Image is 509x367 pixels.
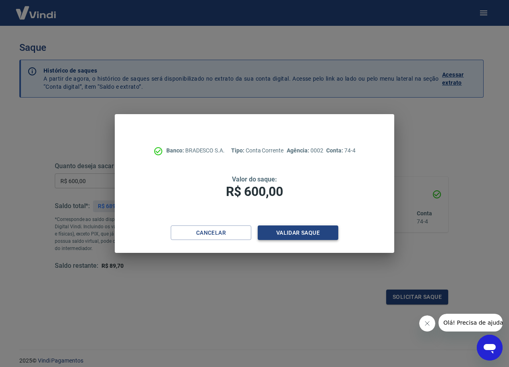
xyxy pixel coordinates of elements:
[171,225,251,240] button: Cancelar
[166,146,225,155] p: BRADESCO S.A.
[232,175,277,183] span: Valor do saque:
[287,147,310,154] span: Agência:
[287,146,323,155] p: 0002
[439,314,503,332] iframe: Mensagem da empresa
[419,315,435,332] iframe: Fechar mensagem
[226,184,283,199] span: R$ 600,00
[166,147,185,154] span: Banco:
[231,147,246,154] span: Tipo:
[477,335,503,361] iframe: Botão para abrir a janela de mensagens
[326,146,355,155] p: 74-4
[231,146,283,155] p: Conta Corrente
[5,6,68,12] span: Olá! Precisa de ajuda?
[258,225,338,240] button: Validar saque
[326,147,344,154] span: Conta:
